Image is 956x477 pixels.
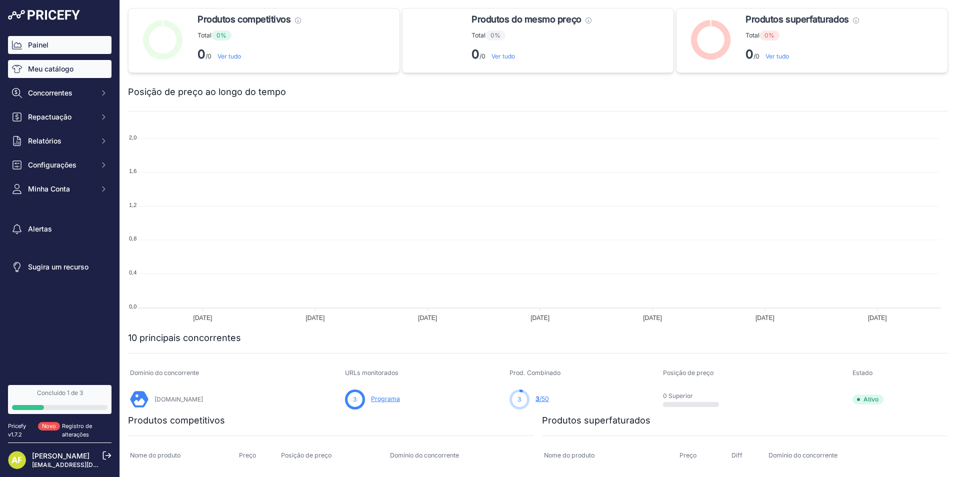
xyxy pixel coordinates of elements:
[485,30,505,40] span: 0%
[197,12,291,26] span: Produtos competitivos
[863,395,878,403] font: Ativo
[643,314,662,321] tspan: [DATE]
[281,451,331,459] span: Posição de preço
[128,85,286,99] h2: Posição de preço ao longo do tempo
[745,12,849,26] span: Produtos superfaturados
[471,31,485,39] font: Total
[390,451,459,459] span: Domínio do concorrente
[745,52,789,60] font: /0
[663,392,727,400] p: 0 Superior
[130,451,180,459] span: Nome do produto
[745,47,753,61] strong: 0
[371,395,400,402] a: Programa
[28,224,52,234] font: Alertas
[731,451,742,459] span: Diff
[28,262,88,272] font: Sugira um recurso
[8,156,111,174] button: Configurações
[8,180,111,198] button: Minha Conta
[471,12,581,26] span: Produtos do mesmo preço
[129,269,136,275] tspan: 0,4
[868,314,887,321] tspan: [DATE]
[305,314,324,321] tspan: [DATE]
[535,395,539,402] span: 3
[679,451,696,459] span: Preço
[38,422,60,430] span: Novo
[197,47,205,61] strong: 0
[745,31,759,39] font: Total
[663,369,713,376] span: Posição de preço
[8,220,111,238] a: Alertas
[129,235,136,241] tspan: 0,8
[535,395,549,402] a: 3/50
[154,395,203,403] a: [DOMAIN_NAME]
[542,413,650,427] h2: Produtos superfaturados
[755,314,774,321] tspan: [DATE]
[8,108,111,126] button: Repactuação
[353,395,356,404] span: 3
[28,160,93,170] span: Configurações
[852,369,872,376] span: Estado
[217,52,241,60] a: Ver tudo
[197,52,241,60] font: /0
[28,64,73,74] font: Meu catálogo
[28,40,48,50] font: Painel
[8,84,111,102] button: Concorrentes
[28,88,93,98] span: Concorrentes
[471,52,515,60] font: /0
[211,30,231,40] span: 0%
[8,60,111,78] a: Meu catálogo
[8,132,111,150] button: Relatórios
[12,389,107,397] div: Concluído 1 de 3
[544,451,594,459] span: Nome do produto
[128,331,241,345] h2: 10 principais concorrentes
[239,451,256,459] span: Preço
[418,314,437,321] tspan: [DATE]
[129,168,136,174] tspan: 1,6
[128,413,225,427] h2: Produtos competitivos
[765,52,789,60] a: Ver tudo
[32,451,89,460] a: [PERSON_NAME]
[517,395,521,404] span: 3
[28,184,93,194] span: Minha Conta
[197,31,211,39] font: Total
[129,134,136,140] tspan: 2,0
[8,258,111,276] a: Sugira um recurso
[62,422,92,438] a: Registro de alterações
[130,369,199,376] span: Domínio do concorrente
[28,112,93,122] span: Repactuação
[28,136,93,146] span: Relatórios
[8,385,111,414] a: Concluído 1 de 3
[129,303,136,309] tspan: 0,0
[509,369,560,376] span: Prod. Combinado
[345,369,398,376] span: URLs monitorados
[129,202,136,208] tspan: 1,2
[530,314,549,321] tspan: [DATE]
[759,30,779,40] span: 0%
[471,47,479,61] strong: 0
[8,36,111,54] a: Painel
[768,451,837,459] span: Domínio do concorrente
[32,461,136,468] a: [EMAIL_ADDRESS][DOMAIN_NAME]
[8,36,111,373] nav: Barra lateral
[193,314,212,321] tspan: [DATE]
[491,52,515,60] a: Ver tudo
[8,10,80,20] img: Logotipo Pricefy
[8,422,38,438] div: Pricefy v1.7.2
